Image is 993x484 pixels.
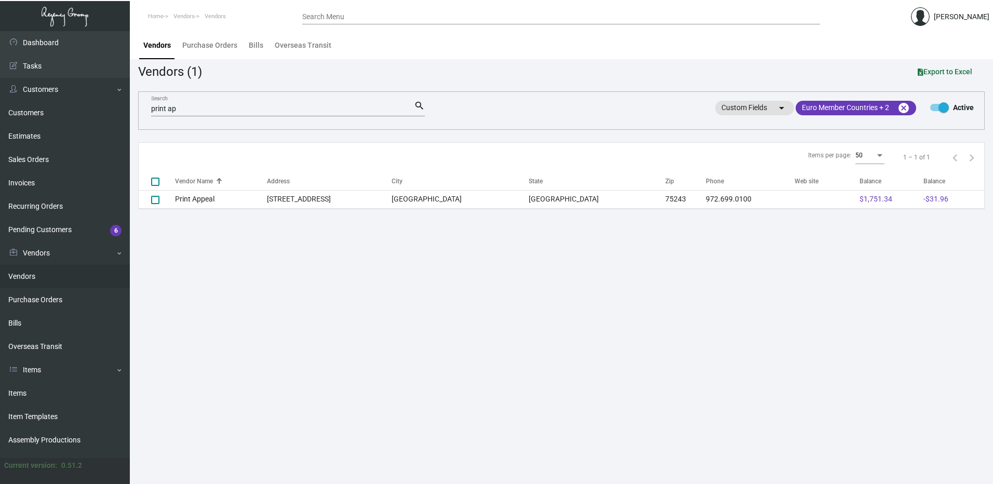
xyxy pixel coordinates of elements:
button: Export to Excel [909,62,981,81]
span: Home [148,13,164,20]
div: 0.51.2 [61,460,82,471]
div: Bills [249,40,263,51]
td: 75243 [665,190,706,208]
div: Items per page: [808,151,851,160]
div: Overseas Transit [275,40,331,51]
div: Phone [706,177,795,186]
span: $1,751.34 [860,195,892,203]
div: Zip [665,177,706,186]
mat-icon: cancel [897,102,910,114]
img: admin@bootstrapmaster.com [911,7,930,26]
div: Zip [665,177,674,186]
div: Balance [923,177,984,186]
mat-chip: Euro Member Countries + 2 [796,101,916,115]
div: Address [267,177,290,186]
div: City [392,177,528,186]
span: 50 [855,152,863,159]
span: Vendors [173,13,195,20]
mat-select: Items per page: [855,152,884,159]
span: Export to Excel [918,68,972,76]
td: [GEOGRAPHIC_DATA] [392,190,528,208]
div: 1 – 1 of 1 [903,153,930,162]
b: Active [953,103,974,112]
button: Next page [963,149,980,166]
mat-chip: Custom Fields [715,101,794,115]
div: Purchase Orders [182,40,237,51]
div: [PERSON_NAME] [934,11,989,22]
mat-icon: search [414,100,425,112]
button: Previous page [947,149,963,166]
div: Vendors [143,40,171,51]
div: City [392,177,402,186]
div: Current version: [4,460,57,471]
td: Print Appeal [175,190,267,208]
div: Phone [706,177,724,186]
div: Balance [923,177,945,186]
td: [GEOGRAPHIC_DATA] [529,190,665,208]
div: Web site [795,177,818,186]
td: [STREET_ADDRESS] [267,190,392,208]
div: Vendors (1) [138,62,202,81]
div: Balance [860,177,881,186]
mat-icon: arrow_drop_down [775,102,788,114]
div: State [529,177,665,186]
span: Vendors [205,13,226,20]
div: Address [267,177,392,186]
div: Vendor Name [175,177,267,186]
td: 972.699.0100 [706,190,795,208]
div: Web site [795,177,860,186]
div: State [529,177,543,186]
div: Balance [860,177,923,186]
div: Vendor Name [175,177,213,186]
span: -$31.96 [923,195,948,203]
